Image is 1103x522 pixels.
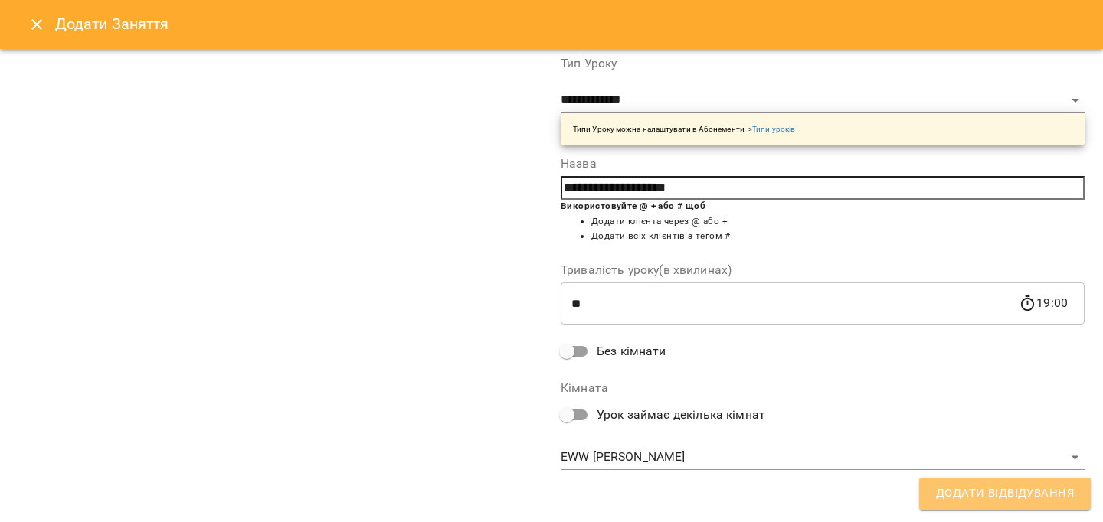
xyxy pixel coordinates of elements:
[936,484,1074,504] span: Додати Відвідування
[561,57,1085,70] label: Тип Уроку
[597,406,765,424] span: Урок займає декілька кімнат
[573,123,795,135] p: Типи Уроку можна налаштувати в Абонементи ->
[18,6,55,43] button: Close
[561,264,1085,276] label: Тривалість уроку(в хвилинах)
[591,229,1085,244] li: Додати всіх клієнтів з тегом #
[561,158,1085,170] label: Назва
[752,125,795,133] a: Типи уроків
[55,12,1085,36] h6: Додати Заняття
[597,342,666,361] span: Без кімнати
[591,214,1085,230] li: Додати клієнта через @ або +
[561,201,705,211] b: Використовуйте @ + або # щоб
[919,478,1091,510] button: Додати Відвідування
[561,445,1085,470] div: EWW [PERSON_NAME]
[561,382,1085,394] label: Кімната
